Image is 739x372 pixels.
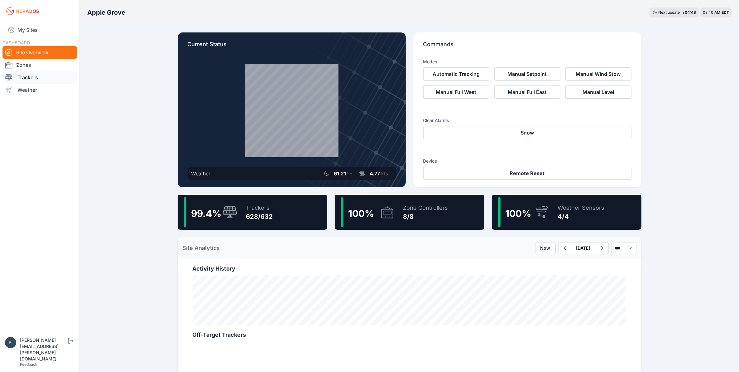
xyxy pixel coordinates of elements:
button: Remote Reset [423,167,631,180]
button: Snow [423,126,631,139]
a: My Sites [2,22,77,37]
p: Current Status [188,40,396,54]
div: Weather Sensors [558,203,605,212]
h3: Clear Alarms [423,117,631,124]
img: Nevados [5,6,40,16]
button: [DATE] [571,242,596,254]
h3: Modes [423,59,437,65]
span: 100 % [348,208,374,219]
button: Now [535,242,556,254]
div: 8/8 [403,212,448,221]
div: Trackers [246,203,273,212]
div: 4/4 [558,212,605,221]
a: Weather [2,84,77,96]
button: Manual Full West [423,86,489,99]
span: kts [381,170,388,177]
a: Zones [2,59,77,71]
button: Manual Wind Stow [565,67,631,81]
span: EDT [722,10,729,15]
h3: Apple Grove [87,8,125,17]
span: °F [348,170,353,177]
button: Manual Setpoint [494,67,560,81]
a: 99.4%Trackers628/632 [178,195,327,230]
div: [PERSON_NAME][EMAIL_ADDRESS][PERSON_NAME][DOMAIN_NAME] [20,337,67,362]
p: Commands [423,40,631,54]
span: DASHBOARD [2,40,30,45]
h2: Off-Target Trackers [193,330,626,339]
button: Automatic Tracking [423,67,489,81]
img: piotr.kolodziejczyk@energix-group.com [5,337,16,348]
h2: Site Analytics [183,244,220,252]
a: Feedback [20,362,37,367]
a: Site Overview [2,46,77,59]
button: Manual Level [565,86,631,99]
div: 628/632 [246,212,273,221]
a: 100%Weather Sensors4/4 [492,195,641,230]
a: Trackers [2,71,77,84]
div: Zone Controllers [403,203,448,212]
div: 04 : 48 [685,10,696,15]
span: 99.4 % [191,208,222,219]
button: Manual Full East [494,86,560,99]
span: 100 % [506,208,531,219]
span: 61.21 [334,170,346,177]
a: 100%Zone Controllers8/8 [335,195,484,230]
h2: Activity History [193,264,626,273]
nav: Breadcrumb [87,4,125,21]
span: 03:40 AM [703,10,720,15]
span: 4.77 [370,170,380,177]
div: Weather [191,170,211,177]
h3: Device [423,158,631,164]
span: Next update in [658,10,684,15]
